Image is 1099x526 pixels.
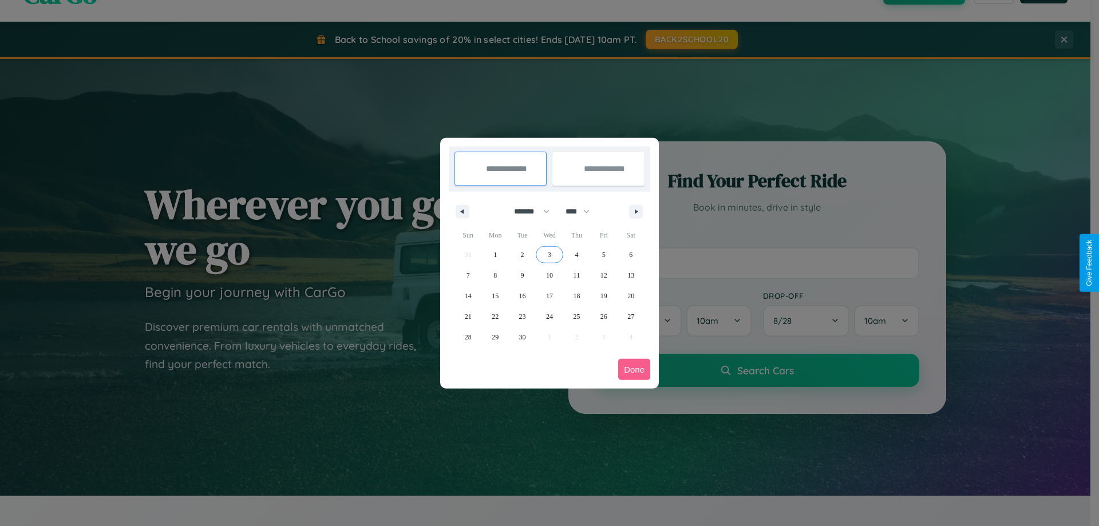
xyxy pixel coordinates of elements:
[519,327,526,347] span: 30
[629,244,632,265] span: 6
[573,306,580,327] span: 25
[618,226,645,244] span: Sat
[600,306,607,327] span: 26
[573,286,580,306] span: 18
[590,265,617,286] button: 12
[574,265,580,286] span: 11
[492,327,499,347] span: 29
[600,286,607,306] span: 19
[618,286,645,306] button: 20
[563,226,590,244] span: Thu
[546,286,553,306] span: 17
[627,265,634,286] span: 13
[546,306,553,327] span: 24
[563,244,590,265] button: 4
[618,265,645,286] button: 13
[454,327,481,347] button: 28
[536,226,563,244] span: Wed
[454,265,481,286] button: 7
[454,286,481,306] button: 14
[600,265,607,286] span: 12
[519,306,526,327] span: 23
[521,265,524,286] span: 9
[493,244,497,265] span: 1
[618,306,645,327] button: 27
[481,265,508,286] button: 8
[481,244,508,265] button: 1
[481,306,508,327] button: 22
[536,306,563,327] button: 24
[492,286,499,306] span: 15
[521,244,524,265] span: 2
[509,226,536,244] span: Tue
[618,359,650,380] button: Done
[492,306,499,327] span: 22
[509,265,536,286] button: 9
[563,265,590,286] button: 11
[602,244,606,265] span: 5
[590,306,617,327] button: 26
[481,286,508,306] button: 15
[563,286,590,306] button: 18
[618,244,645,265] button: 6
[627,286,634,306] span: 20
[509,286,536,306] button: 16
[536,244,563,265] button: 3
[454,306,481,327] button: 21
[519,286,526,306] span: 16
[465,286,472,306] span: 14
[548,244,551,265] span: 3
[590,226,617,244] span: Fri
[465,327,472,347] span: 28
[467,265,470,286] span: 7
[465,306,472,327] span: 21
[509,327,536,347] button: 30
[546,265,553,286] span: 10
[590,244,617,265] button: 5
[481,226,508,244] span: Mon
[454,226,481,244] span: Sun
[536,265,563,286] button: 10
[590,286,617,306] button: 19
[509,244,536,265] button: 2
[536,286,563,306] button: 17
[575,244,578,265] span: 4
[509,306,536,327] button: 23
[563,306,590,327] button: 25
[627,306,634,327] span: 27
[481,327,508,347] button: 29
[1085,240,1093,286] div: Give Feedback
[493,265,497,286] span: 8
